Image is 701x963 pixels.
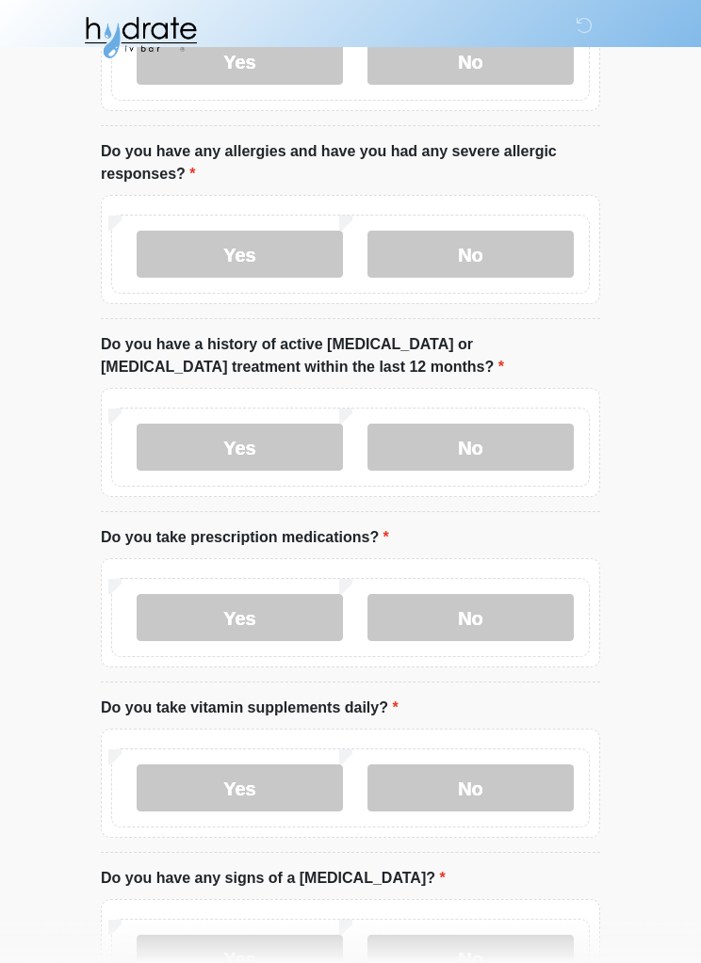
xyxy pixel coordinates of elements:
[137,425,343,472] label: Yes
[101,141,600,186] label: Do you have any allergies and have you had any severe allergic responses?
[367,232,574,279] label: No
[101,334,600,379] label: Do you have a history of active [MEDICAL_DATA] or [MEDICAL_DATA] treatment within the last 12 mon...
[137,765,343,812] label: Yes
[101,698,399,720] label: Do you take vitamin supplements daily?
[137,232,343,279] label: Yes
[82,14,199,61] img: Hydrate IV Bar - Glendale Logo
[101,527,389,550] label: Do you take prescription medications?
[367,765,574,812] label: No
[137,595,343,642] label: Yes
[367,595,574,642] label: No
[101,868,446,891] label: Do you have any signs of a [MEDICAL_DATA]?
[367,425,574,472] label: No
